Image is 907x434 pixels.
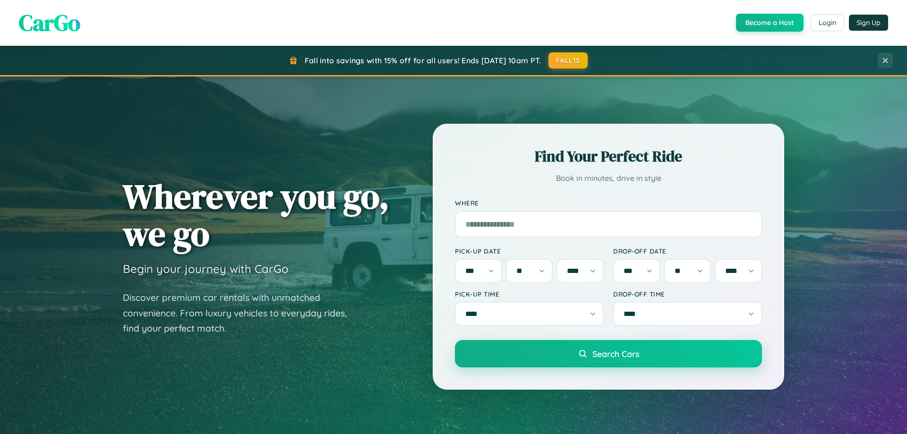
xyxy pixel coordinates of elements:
span: CarGo [19,7,80,38]
p: Book in minutes, drive in style [455,171,762,185]
button: Login [811,14,844,31]
p: Discover premium car rentals with unmatched convenience. From luxury vehicles to everyday rides, ... [123,290,359,336]
button: Sign Up [849,15,888,31]
span: Fall into savings with 15% off for all users! Ends [DATE] 10am PT. [305,56,541,65]
h2: Find Your Perfect Ride [455,146,762,167]
button: FALL15 [548,52,588,68]
label: Drop-off Date [613,247,762,255]
label: Pick-up Date [455,247,604,255]
h3: Begin your journey with CarGo [123,262,289,276]
label: Drop-off Time [613,290,762,298]
label: Pick-up Time [455,290,604,298]
button: Become a Host [736,14,804,32]
h1: Wherever you go, we go [123,178,389,252]
label: Where [455,199,762,207]
span: Search Cars [592,349,639,359]
button: Search Cars [455,340,762,367]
